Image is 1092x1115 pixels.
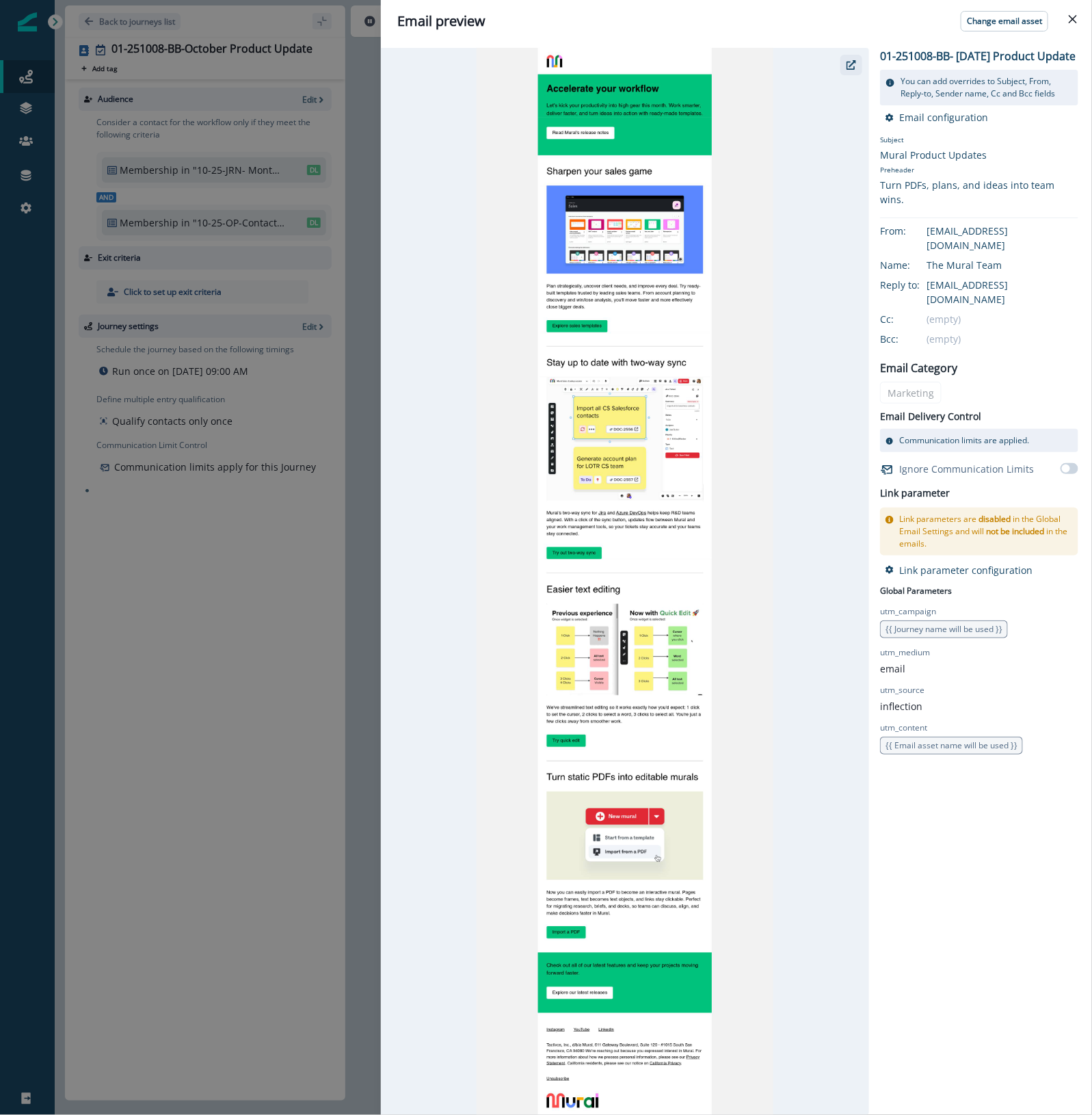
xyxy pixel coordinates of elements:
p: Email Delivery Control [880,409,981,423]
button: Email configuration [885,111,988,124]
p: Subject [880,135,1078,148]
div: (empty) [927,312,1078,326]
p: 01-251008-BB- [DATE] Product Update [880,48,1076,64]
p: You can add overrides to Subject, From, Reply-to, Sender name, Cc and Bcc fields [901,75,1073,100]
div: (empty) [927,332,1078,346]
p: utm_campaign [880,605,936,618]
p: Change email asset [967,16,1042,26]
div: The Mural Team [927,258,1078,272]
div: From: [880,224,948,238]
span: not be included [986,525,1044,537]
img: email asset unavailable [477,48,774,1115]
p: Global Parameters [880,582,952,597]
div: Email preview [397,11,1076,31]
span: {{ Journey name will be used }} [885,623,1002,635]
div: Mural Product Updates [880,148,1078,162]
p: Link parameters are in the Global Email Settings and will in the emails. [899,513,1073,550]
p: Email configuration [899,111,988,124]
p: Preheader [880,162,1078,178]
p: utm_source [880,684,924,696]
p: email [880,661,905,676]
p: Ignore Communication Limits [899,462,1034,476]
p: inflection [880,699,922,713]
div: Reply to: [880,278,948,292]
button: Close [1062,8,1084,30]
span: {{ Email asset name will be used }} [885,739,1017,751]
div: [EMAIL_ADDRESS][DOMAIN_NAME] [927,224,1078,252]
button: Link parameter configuration [885,564,1033,577]
p: Communication limits are applied. [899,434,1029,447]
div: Cc: [880,312,948,326]
button: Change email asset [961,11,1048,31]
p: utm_medium [880,646,930,659]
div: Bcc: [880,332,948,346]
div: Name: [880,258,948,272]
span: disabled [978,513,1011,525]
p: Email Category [880,360,957,376]
p: Link parameter configuration [899,564,1033,577]
div: [EMAIL_ADDRESS][DOMAIN_NAME] [927,278,1078,306]
p: utm_content [880,722,927,734]
div: Turn PDFs, plans, and ideas into team wins. [880,178,1078,207]
h2: Link parameter [880,485,950,502]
